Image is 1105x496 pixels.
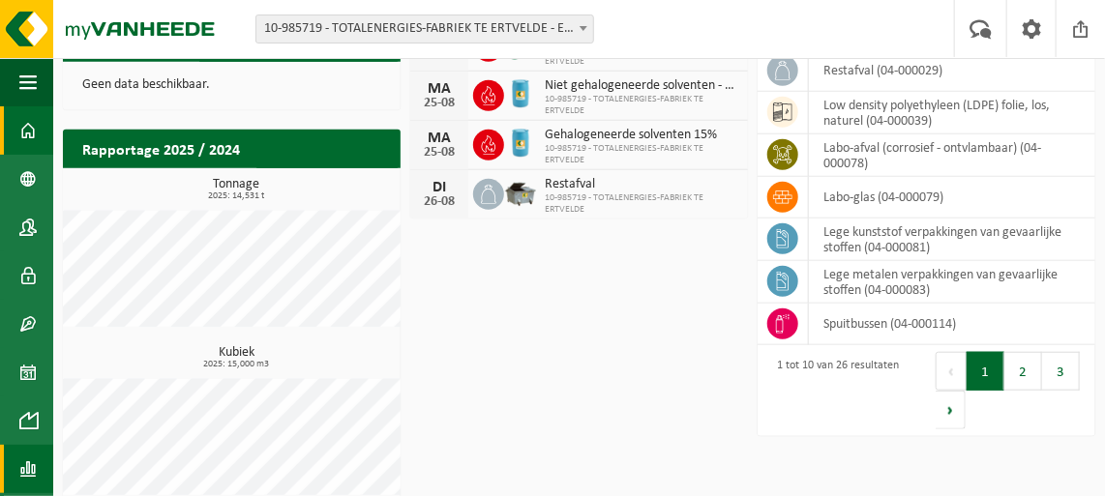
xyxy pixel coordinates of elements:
[1004,352,1042,391] button: 2
[256,15,593,43] span: 10-985719 - TOTALENERGIES-FABRIEK TE ERTVELDE - ERTVELDE
[936,391,966,429] button: Next
[545,78,738,94] span: Niet gehalogeneerde solventen - hoogcalorisch in 200lt-vat
[545,128,738,143] span: Gehalogeneerde solventen 15%
[420,131,459,146] div: MA
[809,92,1095,134] td: low density polyethyleen (LDPE) folie, los, naturel (04-000039)
[545,177,738,192] span: Restafval
[420,81,459,97] div: MA
[936,352,967,391] button: Previous
[545,143,738,166] span: 10-985719 - TOTALENERGIES-FABRIEK TE ERTVELDE
[73,178,401,201] h3: Tonnage
[420,146,459,160] div: 25-08
[256,167,399,206] a: Bekijk rapportage
[73,191,401,201] span: 2025: 14,531 t
[504,176,537,209] img: WB-5000-GAL-GY-01
[967,352,1004,391] button: 1
[73,346,401,369] h3: Kubiek
[809,134,1095,177] td: labo-afval (corrosief - ontvlambaar) (04-000078)
[809,261,1095,304] td: lege metalen verpakkingen van gevaarlijke stoffen (04-000083)
[809,219,1095,261] td: lege kunststof verpakkingen van gevaarlijke stoffen (04-000081)
[420,195,459,209] div: 26-08
[809,177,1095,219] td: labo-glas (04-000079)
[504,127,537,160] img: LP-LD-00200-HPE-21
[82,78,381,92] p: Geen data beschikbaar.
[420,97,459,110] div: 25-08
[1042,352,1080,391] button: 3
[767,350,899,431] div: 1 tot 10 van 26 resultaten
[545,94,738,117] span: 10-985719 - TOTALENERGIES-FABRIEK TE ERTVELDE
[73,360,401,369] span: 2025: 15,000 m3
[255,15,594,44] span: 10-985719 - TOTALENERGIES-FABRIEK TE ERTVELDE - ERTVELDE
[504,77,537,110] img: LP-LD-00200-HPE-21
[809,50,1095,92] td: restafval (04-000029)
[63,130,259,167] h2: Rapportage 2025 / 2024
[545,192,738,216] span: 10-985719 - TOTALENERGIES-FABRIEK TE ERTVELDE
[809,304,1095,345] td: spuitbussen (04-000114)
[420,180,459,195] div: DI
